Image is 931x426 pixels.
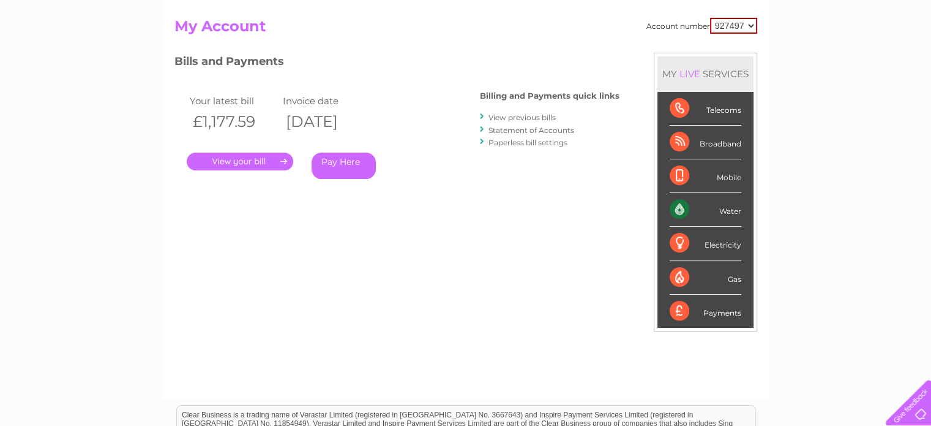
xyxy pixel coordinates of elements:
[850,52,880,61] a: Contact
[187,153,293,170] a: .
[670,261,741,295] div: Gas
[677,68,703,80] div: LIVE
[312,153,376,179] a: Pay Here
[280,109,373,134] th: [DATE]
[670,92,741,126] div: Telecoms
[32,32,95,69] img: logo.png
[670,295,741,328] div: Payments
[700,6,785,21] a: 0333 014 3131
[670,159,741,193] div: Mobile
[716,52,739,61] a: Water
[657,56,753,91] div: MY SERVICES
[670,227,741,261] div: Electricity
[174,18,757,41] h2: My Account
[280,93,373,109] td: Invoice date
[177,7,755,59] div: Clear Business is a trading name of Verastar Limited (registered in [GEOGRAPHIC_DATA] No. 3667643...
[891,52,919,61] a: Log out
[746,52,773,61] a: Energy
[174,53,619,74] h3: Bills and Payments
[187,109,280,134] th: £1,177.59
[780,52,817,61] a: Telecoms
[670,193,741,227] div: Water
[670,126,741,159] div: Broadband
[488,113,556,122] a: View previous bills
[488,138,567,147] a: Paperless bill settings
[187,93,280,109] td: Your latest bill
[480,91,619,101] h4: Billing and Payments quick links
[824,52,842,61] a: Blog
[488,126,574,135] a: Statement of Accounts
[646,18,757,34] div: Account number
